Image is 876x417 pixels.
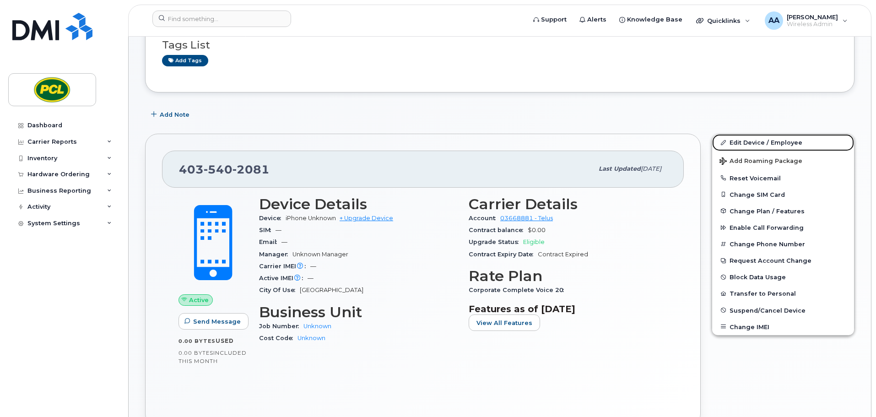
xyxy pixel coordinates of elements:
[152,11,291,27] input: Find something...
[587,15,606,24] span: Alerts
[303,323,331,330] a: Unknown
[527,11,573,29] a: Support
[573,11,613,29] a: Alerts
[523,238,545,245] span: Eligible
[300,287,363,293] span: [GEOGRAPHIC_DATA]
[259,263,310,270] span: Carrier IMEI
[162,55,208,66] a: Add tags
[297,335,325,341] a: Unknown
[707,17,741,24] span: Quicklinks
[712,285,854,302] button: Transfer to Personal
[259,215,286,222] span: Device
[259,196,458,212] h3: Device Details
[712,170,854,186] button: Reset Voicemail
[286,215,336,222] span: iPhone Unknown
[178,313,249,330] button: Send Message
[179,162,270,176] span: 403
[712,302,854,319] button: Suspend/Cancel Device
[308,275,314,282] span: —
[712,319,854,335] button: Change IMEI
[627,15,682,24] span: Knowledge Base
[178,350,213,356] span: 0.00 Bytes
[719,157,802,166] span: Add Roaming Package
[541,15,567,24] span: Support
[178,349,247,364] span: included this month
[310,263,316,270] span: —
[259,275,308,282] span: Active IMEI
[712,186,854,203] button: Change SIM Card
[712,236,854,252] button: Change Phone Number
[712,134,854,151] a: Edit Device / Employee
[259,227,276,233] span: SIM
[189,296,209,304] span: Active
[178,338,216,344] span: 0.00 Bytes
[469,303,667,314] h3: Features as of [DATE]
[469,215,500,222] span: Account
[469,287,568,293] span: Corporate Complete Voice 20
[641,165,661,172] span: [DATE]
[599,165,641,172] span: Last updated
[469,196,667,212] h3: Carrier Details
[538,251,588,258] span: Contract Expired
[259,287,300,293] span: City Of Use
[787,21,838,28] span: Wireless Admin
[730,307,806,314] span: Suspend/Cancel Device
[469,227,528,233] span: Contract balance
[340,215,393,222] a: + Upgrade Device
[787,13,838,21] span: [PERSON_NAME]
[259,323,303,330] span: Job Number
[259,335,297,341] span: Cost Code
[292,251,348,258] span: Unknown Manager
[469,238,523,245] span: Upgrade Status
[259,251,292,258] span: Manager
[613,11,689,29] a: Knowledge Base
[690,11,757,30] div: Quicklinks
[500,215,553,222] a: 03668881 - Telus
[281,238,287,245] span: —
[145,106,197,123] button: Add Note
[712,203,854,219] button: Change Plan / Features
[528,227,546,233] span: $0.00
[712,252,854,269] button: Request Account Change
[204,162,233,176] span: 540
[768,15,779,26] span: AA
[476,319,532,327] span: View All Features
[276,227,281,233] span: —
[162,39,838,51] h3: Tags List
[469,251,538,258] span: Contract Expiry Date
[469,268,667,284] h3: Rate Plan
[233,162,270,176] span: 2081
[216,337,234,344] span: used
[712,151,854,170] button: Add Roaming Package
[193,317,241,326] span: Send Message
[758,11,854,30] div: Arslan Ahsan
[160,110,189,119] span: Add Note
[259,238,281,245] span: Email
[712,269,854,285] button: Block Data Usage
[712,219,854,236] button: Enable Call Forwarding
[730,224,804,231] span: Enable Call Forwarding
[730,207,805,214] span: Change Plan / Features
[469,314,540,331] button: View All Features
[259,304,458,320] h3: Business Unit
